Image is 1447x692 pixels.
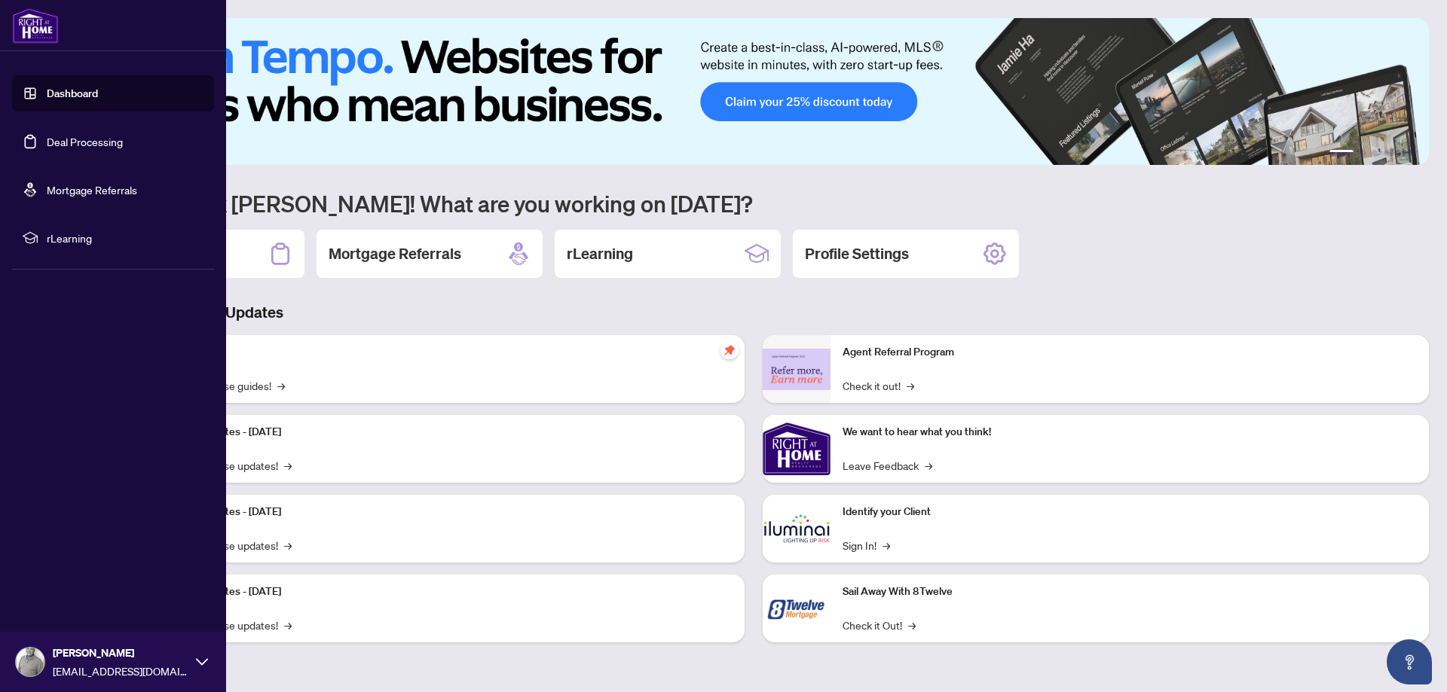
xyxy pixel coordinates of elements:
img: Agent Referral Program [763,349,831,390]
p: Self-Help [158,344,733,361]
span: [EMAIL_ADDRESS][DOMAIN_NAME] [53,663,188,679]
span: → [284,537,292,553]
a: Dashboard [47,87,98,100]
a: Sign In!→ [843,537,890,553]
span: → [284,457,292,474]
a: Deal Processing [47,135,123,148]
h3: Brokerage & Industry Updates [78,302,1429,323]
img: Profile Icon [16,648,44,676]
button: Open asap [1387,639,1432,684]
span: → [277,377,285,394]
span: → [925,457,932,474]
h2: Profile Settings [805,243,909,264]
span: → [908,617,916,633]
p: Platform Updates - [DATE] [158,504,733,520]
a: Leave Feedback→ [843,457,932,474]
p: We want to hear what you think! [843,424,1417,441]
span: → [883,537,890,553]
button: 3 [1372,150,1378,156]
button: 2 [1360,150,1366,156]
p: Sail Away With 8Twelve [843,584,1417,600]
span: → [907,377,914,394]
img: Sail Away With 8Twelve [763,575,831,642]
h1: Welcome back [PERSON_NAME]! What are you working on [DATE]? [78,189,1429,218]
button: 1 [1329,150,1354,156]
img: We want to hear what you think! [763,415,831,483]
a: Check it Out!→ [843,617,916,633]
a: Check it out!→ [843,377,914,394]
img: Identify your Client [763,495,831,562]
img: logo [12,8,59,44]
span: [PERSON_NAME] [53,645,188,661]
img: Slide 0 [78,18,1429,165]
h2: rLearning [567,243,633,264]
p: Platform Updates - [DATE] [158,424,733,441]
button: 5 [1396,150,1402,156]
p: Agent Referral Program [843,344,1417,361]
h2: Mortgage Referrals [329,243,461,264]
button: 4 [1384,150,1390,156]
span: → [284,617,292,633]
span: rLearning [47,230,203,246]
p: Platform Updates - [DATE] [158,584,733,600]
a: Mortgage Referrals [47,183,137,197]
p: Identify your Client [843,504,1417,520]
span: pushpin [720,341,739,359]
button: 6 [1408,150,1414,156]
